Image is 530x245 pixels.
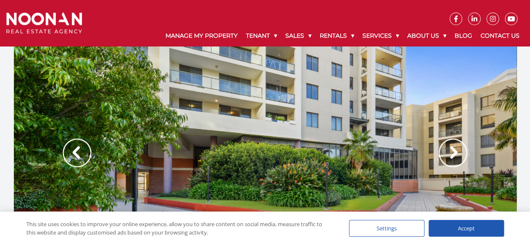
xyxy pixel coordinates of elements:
a: Blog [450,25,476,46]
a: Rentals [315,25,358,46]
img: Noonan Real Estate Agency [6,13,82,34]
div: Settings [349,220,424,237]
a: About Us [403,25,450,46]
img: Arrow slider [63,139,91,167]
a: Manage My Property [161,25,242,46]
a: Services [358,25,403,46]
div: Accept [429,220,504,237]
a: Sales [281,25,315,46]
img: Arrow slider [439,139,467,167]
a: Contact Us [476,25,524,46]
a: Tenant [242,25,281,46]
div: This site uses cookies to improve your online experience, allow you to share content on social me... [26,220,332,237]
